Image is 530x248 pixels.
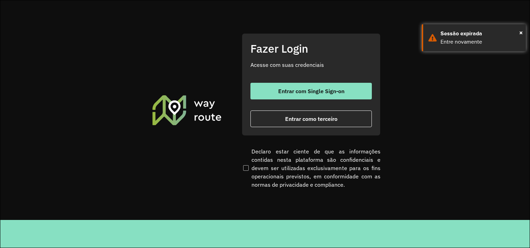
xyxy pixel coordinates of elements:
[251,147,381,189] font: Declaro estar ciente de que as informações contidas nesta plataforma são confidenciais e devem se...
[250,83,372,99] button: botão
[441,38,521,46] div: Entre novamente
[285,115,337,122] font: Entrar como terceiro
[151,94,223,126] img: Roteirizador AmbevTech
[441,29,521,38] div: Sessão expirada
[519,27,523,38] button: Close
[250,110,372,127] button: botão
[278,88,344,95] font: Entrar com Single Sign-on
[519,27,523,38] span: ×
[250,42,372,55] h2: Fazer Login
[441,30,482,36] font: Sessão expirada
[250,61,372,69] p: Acesse com suas credenciais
